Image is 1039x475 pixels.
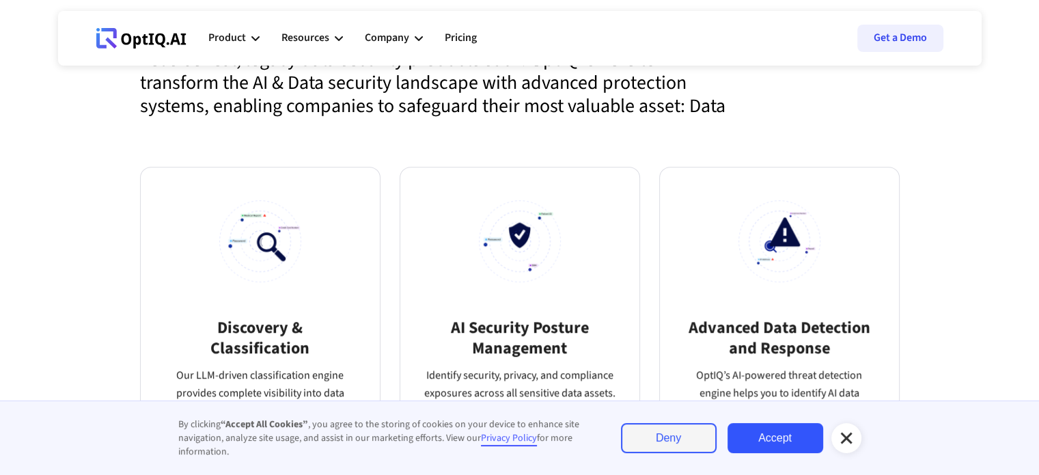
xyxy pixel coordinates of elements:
[281,29,329,47] div: Resources
[221,418,308,431] strong: “Accept All Cookies”
[365,18,423,59] div: Company
[208,29,246,47] div: Product
[178,418,594,459] div: By clicking , you agree to the storing of cookies on your device to enhance site navigation, anal...
[99,48,728,134] div: Let’s be real, legacy data security products suck. OptIQ is here to transform the AI & Data secur...
[481,431,537,446] a: Privacy Policy
[621,423,717,453] a: Deny
[728,423,823,453] a: Accept
[421,318,619,359] h3: AI Security Posture Management
[680,318,878,359] h3: Advanced Data Detection and Response
[96,18,186,59] a: Webflow Homepage
[208,18,260,59] div: Product
[857,25,943,52] a: Get a Demo
[210,318,309,359] h3: Discovery & Classification
[281,18,343,59] div: Resources
[365,29,409,47] div: Company
[445,18,477,59] a: Pricing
